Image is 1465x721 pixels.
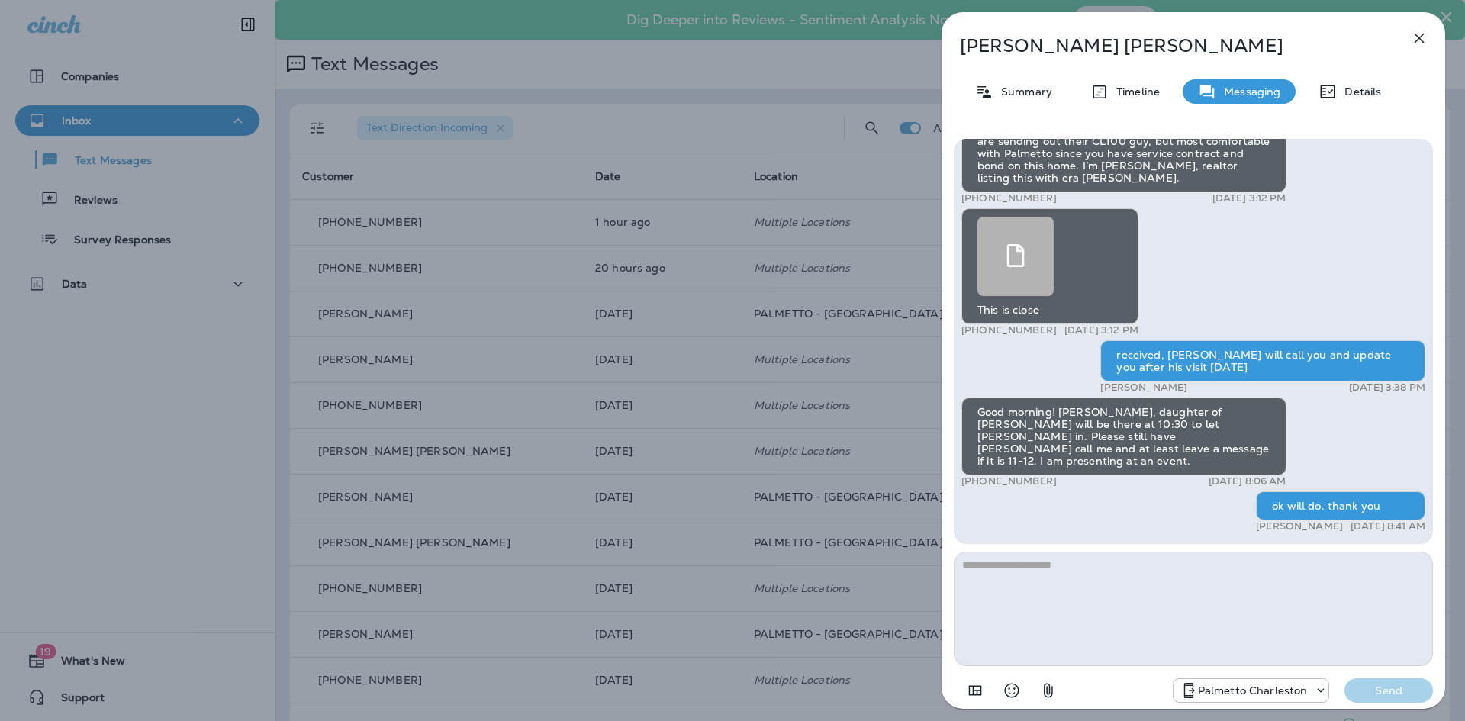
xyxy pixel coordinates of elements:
div: This is close [961,208,1138,324]
div: received, [PERSON_NAME] will call you and update you after his visit [DATE] [1100,340,1425,381]
p: [PHONE_NUMBER] [961,475,1057,488]
p: [DATE] 3:12 PM [1212,192,1286,204]
p: [PHONE_NUMBER] [961,324,1057,336]
div: +1 (843) 277-8322 [1174,681,1329,700]
p: [DATE] 3:12 PM [1064,324,1138,336]
p: [PHONE_NUMBER] [961,192,1057,204]
p: [PERSON_NAME] [1256,520,1343,533]
p: [DATE] 8:06 AM [1209,475,1286,488]
p: [PERSON_NAME] [PERSON_NAME] [960,35,1376,56]
div: Good morning! [PERSON_NAME], daughter of [PERSON_NAME] will be there at 10:30 to let [PERSON_NAME... [961,398,1286,475]
p: Messaging [1216,85,1280,98]
div: ok will do. thank you [1256,491,1425,520]
button: Add in a premade template [960,675,990,706]
p: Details [1337,85,1381,98]
p: Palmetto Charleston [1198,684,1308,697]
p: [DATE] 3:38 PM [1349,381,1425,394]
button: Select an emoji [997,675,1027,706]
p: Summary [993,85,1052,98]
p: Timeline [1109,85,1160,98]
p: [DATE] 8:41 AM [1351,520,1425,533]
p: [PERSON_NAME] [1100,381,1187,394]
